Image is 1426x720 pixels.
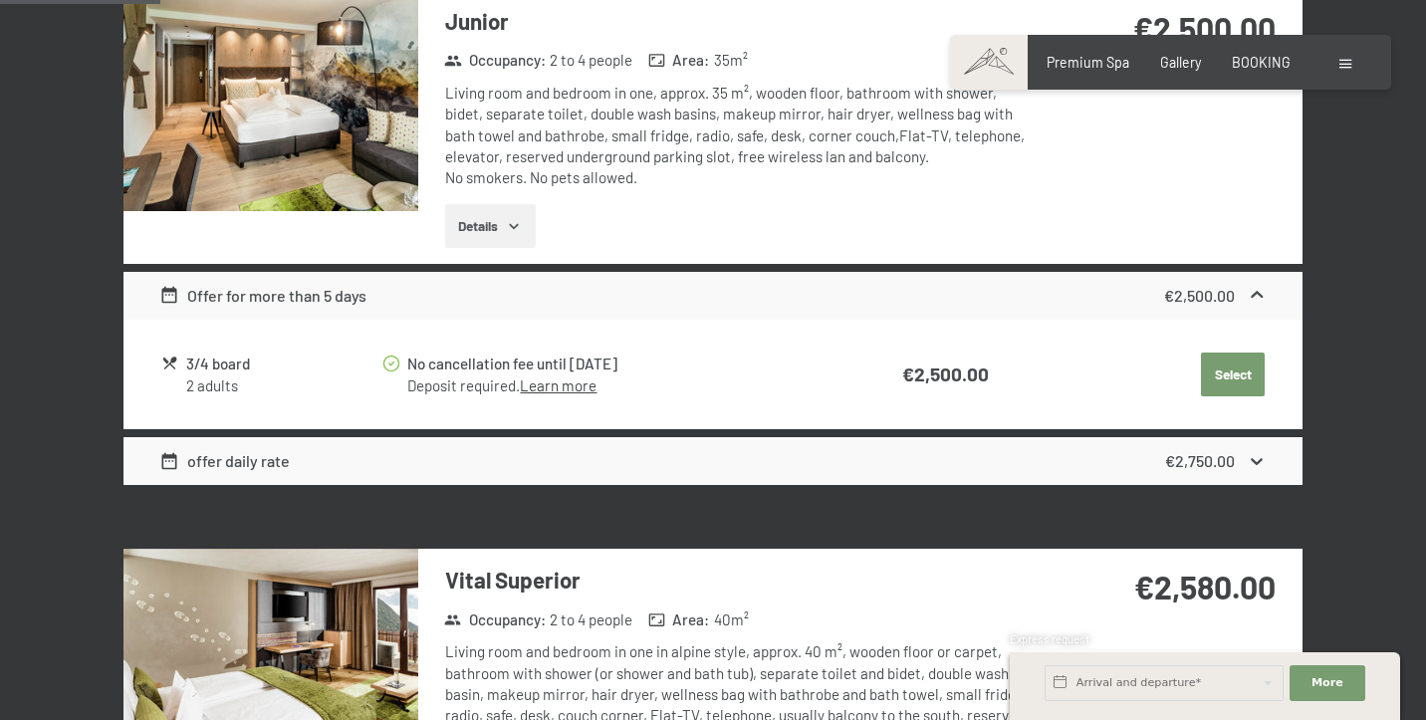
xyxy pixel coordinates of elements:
[648,50,710,71] strong: Area :
[159,284,367,308] div: Offer for more than 5 days
[186,375,380,396] div: 2 adults
[444,609,546,630] strong: Occupancy :
[1164,286,1235,305] strong: €2,500.00
[1290,665,1365,701] button: More
[1047,54,1129,71] a: Premium Spa
[159,449,291,473] div: offer daily rate
[445,83,1038,188] div: Living room and bedroom in one, approx. 35 m², wooden floor, bathroom with shower, bidet, separat...
[445,565,1038,596] h3: Vital Superior
[1010,632,1089,645] span: Express request
[444,50,546,71] strong: Occupancy :
[186,353,380,375] div: 3/4 board
[407,353,822,375] div: No cancellation fee until [DATE]
[550,609,632,630] span: 2 to 4 people
[1165,451,1235,470] strong: €2,750.00
[123,437,1303,485] div: offer daily rate€2,750.00
[1201,353,1265,396] button: Select
[1311,675,1343,691] span: More
[445,204,536,248] button: Details
[714,609,749,630] span: 40 m²
[407,375,822,396] div: Deposit required.
[1133,9,1276,47] strong: €2,500.00
[648,609,710,630] strong: Area :
[1232,54,1291,71] a: BOOKING
[550,50,632,71] span: 2 to 4 people
[520,376,596,394] a: Learn more
[714,50,748,71] span: 35 m²
[1160,54,1201,71] a: Gallery
[902,362,989,385] strong: €2,500.00
[1134,568,1276,605] strong: €2,580.00
[445,6,1038,37] h3: Junior
[123,272,1303,320] div: Offer for more than 5 days€2,500.00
